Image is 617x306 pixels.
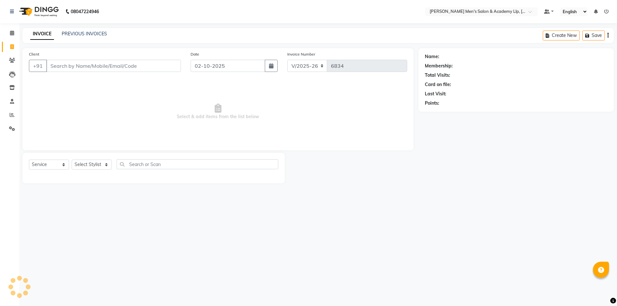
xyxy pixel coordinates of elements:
[425,72,450,79] div: Total Visits:
[29,51,39,57] label: Client
[543,31,580,40] button: Create New
[582,31,605,40] button: Save
[425,100,439,107] div: Points:
[62,31,107,37] a: PREVIOUS INVOICES
[16,3,60,21] img: logo
[29,80,407,144] span: Select & add items from the list below
[425,91,446,97] div: Last Visit:
[590,280,611,300] iframe: chat widget
[425,63,453,69] div: Membership:
[29,60,47,72] button: +91
[30,28,54,40] a: INVOICE
[117,159,278,169] input: Search or Scan
[425,53,439,60] div: Name:
[425,81,451,88] div: Card on file:
[287,51,315,57] label: Invoice Number
[46,60,181,72] input: Search by Name/Mobile/Email/Code
[191,51,199,57] label: Date
[71,3,99,21] b: 08047224946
